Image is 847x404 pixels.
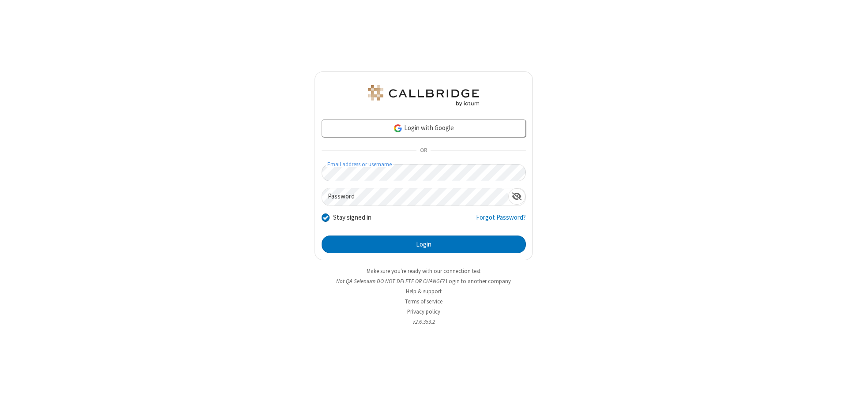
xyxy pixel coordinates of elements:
iframe: Chat [825,381,840,398]
a: Help & support [406,288,442,295]
input: Email address or username [322,164,526,181]
a: Privacy policy [407,308,440,315]
button: Login [322,236,526,253]
div: Show password [508,188,525,205]
a: Make sure you're ready with our connection test [367,267,480,275]
li: v2.6.353.2 [315,318,533,326]
label: Stay signed in [333,213,371,223]
img: google-icon.png [393,123,403,133]
li: Not QA Selenium DO NOT DELETE OR CHANGE? [315,277,533,285]
img: QA Selenium DO NOT DELETE OR CHANGE [366,85,481,106]
a: Terms of service [405,298,442,305]
a: Login with Google [322,120,526,137]
input: Password [322,188,508,206]
span: OR [416,145,431,157]
a: Forgot Password? [476,213,526,229]
button: Login to another company [446,277,511,285]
